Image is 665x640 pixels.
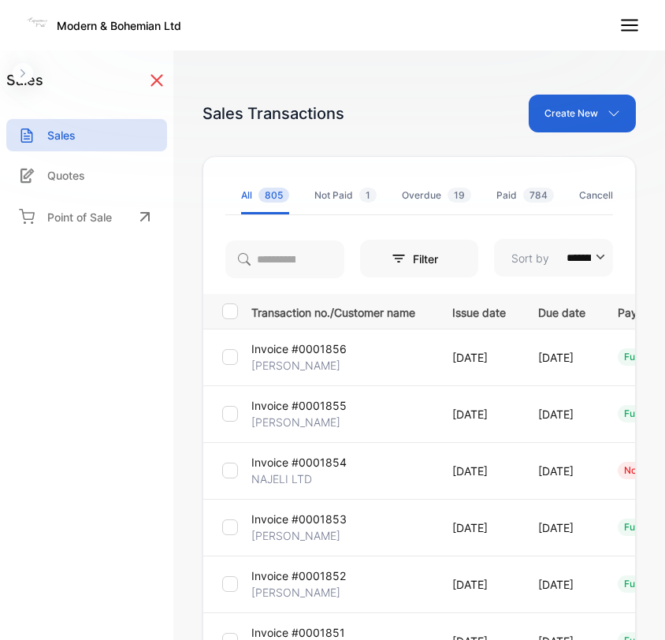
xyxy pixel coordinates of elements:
p: [DATE] [452,349,506,366]
div: Sales Transactions [202,102,344,125]
p: [DATE] [452,519,506,536]
button: Create New [529,95,636,132]
p: [PERSON_NAME] [251,527,340,544]
p: Invoice #0001852 [251,567,346,584]
p: Invoice #0001854 [251,454,347,471]
p: [DATE] [538,349,585,366]
p: Invoice #0001856 [251,340,347,357]
p: Sort by [511,250,549,266]
p: Point of Sale [47,209,112,225]
p: Filter [413,251,448,267]
a: Point of Sale [6,199,167,234]
iframe: LiveChat chat widget [599,574,665,640]
span: 19 [448,188,471,203]
p: [PERSON_NAME] [251,357,340,374]
p: Modern & Bohemian Ltd [57,17,181,34]
p: Issue date [452,301,506,321]
p: [DATE] [452,576,506,593]
p: [DATE] [538,519,585,536]
p: Invoice #0001855 [251,397,347,414]
p: Due date [538,301,585,321]
h1: sales [6,69,43,91]
div: Not Paid [314,188,377,203]
img: Logo [25,11,49,35]
span: 784 [523,188,554,203]
p: Create New [544,106,598,121]
p: NAJELI LTD [251,471,312,487]
span: 805 [258,188,289,203]
p: [PERSON_NAME] [251,584,340,601]
p: Transaction no./Customer name [251,301,433,321]
p: Quotes [47,167,85,184]
p: [DATE] [538,406,585,422]
span: 1 [359,188,377,203]
button: Filter [360,240,478,277]
div: Cancelled [579,188,656,203]
div: All [241,188,289,203]
div: Overdue [402,188,471,203]
p: Invoice #0001853 [251,511,347,527]
p: [DATE] [452,463,506,479]
p: [DATE] [538,576,585,593]
button: Sort by [494,239,613,277]
div: Paid [496,188,554,203]
p: [PERSON_NAME] [251,414,340,430]
p: Sales [47,127,76,143]
p: [DATE] [452,406,506,422]
a: Sales [6,119,167,151]
a: Quotes [6,159,167,192]
p: [DATE] [538,463,585,479]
